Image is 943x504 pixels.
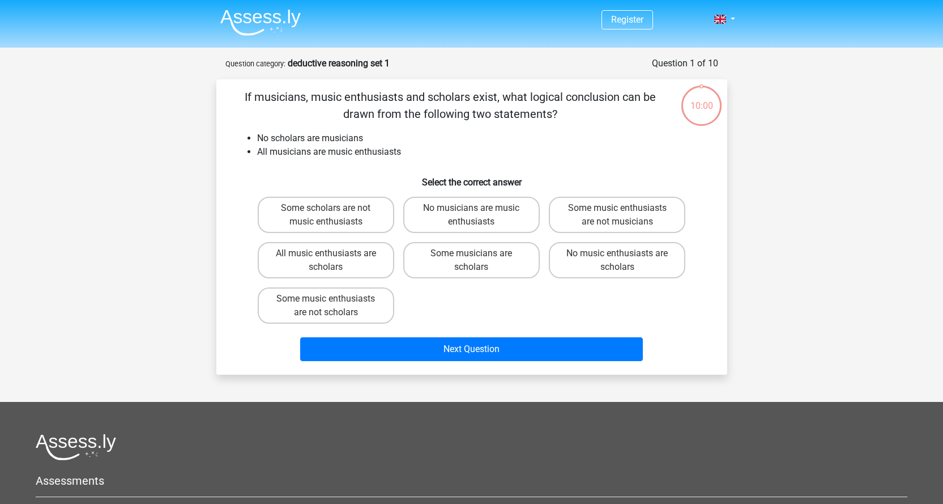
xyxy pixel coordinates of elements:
[611,14,643,25] a: Register
[234,88,667,122] p: If musicians, music enthusiasts and scholars exist, what logical conclusion can be drawn from the...
[225,60,285,68] small: Question category:
[403,197,540,233] label: No musicians are music enthusiasts
[258,287,394,324] label: Some music enthusiasts are not scholars
[257,145,709,159] li: All musicians are music enthusiasts
[257,132,709,145] li: No scholars are musicians
[549,242,685,278] label: No music enthusiasts are scholars
[36,434,116,460] img: Assessly logo
[549,197,685,233] label: Some music enthusiasts are not musicians
[36,474,907,488] h5: Assessments
[288,58,390,69] strong: deductive reasoning set 1
[652,57,718,70] div: Question 1 of 10
[258,197,394,233] label: Some scholars are not music enthusiasts
[234,168,709,188] h6: Select the correct answer
[258,242,394,278] label: All music enthusiasts are scholars
[300,337,643,361] button: Next Question
[220,9,301,36] img: Assessly
[403,242,540,278] label: Some musicians are scholars
[680,84,723,113] div: 10:00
